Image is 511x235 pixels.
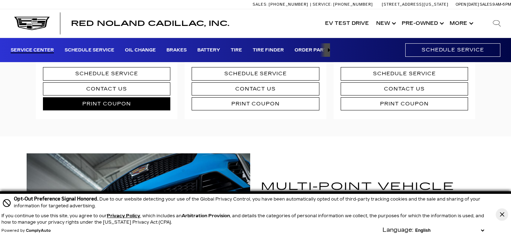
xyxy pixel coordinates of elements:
div: Search [483,9,511,38]
span: Opt-Out Preference Signal Honored . [14,196,99,202]
span: Sales: [480,2,493,7]
a: Order Parts [295,48,330,53]
a: Print Coupon [43,97,170,110]
button: More [446,9,476,38]
span: [PHONE_NUMBER] [333,2,373,7]
div: Powered by [1,229,51,233]
a: Brakes [166,48,187,53]
div: Due to our website detecting your use of the Global Privacy Control, you have been automatically ... [14,195,486,209]
span: Red Noland Cadillac, Inc. [71,19,229,28]
a: Schedule Service [341,67,468,80]
a: Contact Us [43,82,170,95]
a: EV Test Drive [322,9,373,38]
span: [PHONE_NUMBER] [269,2,308,7]
a: Battery [197,48,220,53]
u: Privacy Policy [107,213,140,218]
a: Schedule Service [43,67,170,80]
strong: Arbitration Provision [182,213,230,218]
h2: Multi-Point Vehicle Inspection [261,178,484,213]
p: If you continue to use this site, you agree to our , which includes an , and details the categori... [1,213,484,225]
a: Service Center [11,48,54,53]
a: [STREET_ADDRESS][US_STATE] [382,2,449,7]
img: Cadillac Dark Logo with Cadillac White Text [14,17,50,30]
a: Print Coupon [192,97,319,110]
span: Sales: [253,2,268,7]
span: 9 AM-6 PM [493,2,511,7]
a: Pre-Owned [398,9,446,38]
a: New [373,9,398,38]
a: ComplyAuto [26,229,51,233]
a: Tire Finder [253,48,284,53]
a: Oil Change [125,48,156,53]
span: Open [DATE] [456,2,479,7]
a: Contact Us [192,82,319,95]
select: Language Select [413,227,486,234]
a: Contact Us [341,82,468,95]
button: Close Button [496,208,508,221]
a: Tire [231,48,242,53]
a: Sales: [PHONE_NUMBER] [253,2,310,6]
a: Schedule Service [192,67,319,80]
span: Service: [313,2,332,7]
a: Service: [PHONE_NUMBER] [310,2,375,6]
a: Schedule Service [65,48,114,53]
a: Schedule Service [405,43,500,56]
a: Red Noland Cadillac, Inc. [71,20,229,27]
a: Print Coupon [341,97,468,110]
div: Language: [383,227,413,233]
